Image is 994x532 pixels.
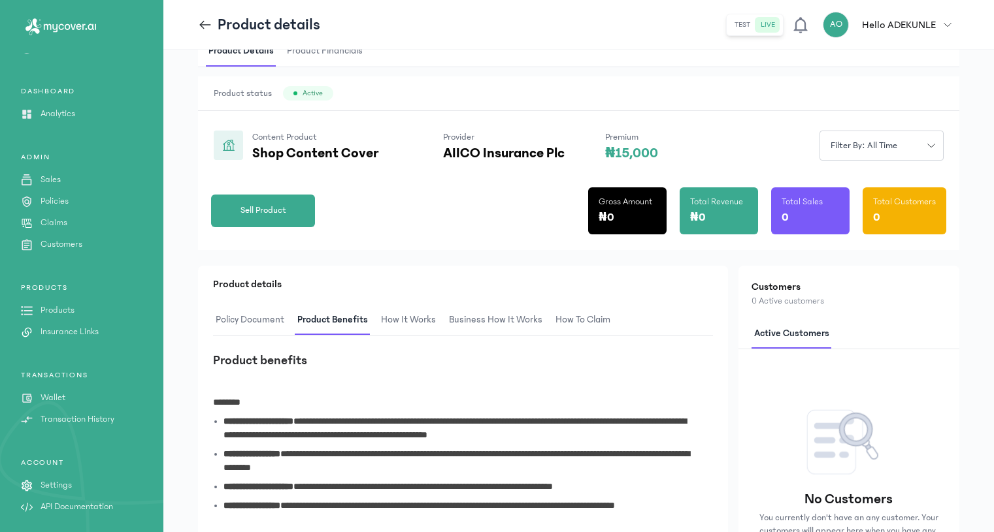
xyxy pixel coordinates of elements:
p: Hello ADEKUNLE [862,17,936,33]
button: test [729,17,755,33]
p: ₦0 [690,208,706,227]
button: Product Benefits [295,305,378,336]
span: Filter by: all time [823,139,905,153]
span: Business How It Works [446,305,545,336]
button: live [755,17,780,33]
span: Content Product [252,132,317,142]
p: Customers [41,238,82,251]
p: 0 [873,208,880,227]
p: Settings [41,478,72,492]
p: ₦15,000 [605,146,658,161]
p: Gross Amount [599,195,652,208]
span: Premium [605,132,638,142]
p: 0 [782,208,789,227]
button: How to claim [553,305,621,336]
span: Active customers [752,319,832,349]
button: Policy Document [213,305,295,336]
p: Product details [218,14,320,35]
span: Active [303,88,323,99]
span: How to claim [553,305,613,336]
button: Product Financials [284,36,373,67]
p: Total Customers [873,195,936,208]
span: Sell Product [240,204,286,217]
p: Sales [41,173,61,187]
button: Sell Product [211,195,315,227]
p: Wallet [41,391,65,405]
p: Total Sales [782,195,823,208]
span: Product Financials [284,36,365,67]
div: AO [823,12,849,38]
p: Products [41,304,75,317]
p: API Documentation [41,500,113,514]
p: Transaction History [41,413,114,426]
button: Business How It Works [446,305,553,336]
button: AOHello ADEKUNLE [823,12,959,38]
span: Product status [214,87,272,100]
span: Provider [443,132,474,142]
h3: Product benefits [213,351,713,369]
h2: Customers [752,279,946,294]
button: Active customers [752,319,840,349]
p: Claims [41,216,67,230]
span: Policy Document [213,305,287,336]
p: 0 Active customers [752,294,946,308]
span: Product Details [206,36,276,67]
p: No Customers [804,490,893,509]
p: Product details [213,276,713,292]
p: ₦0 [599,208,614,227]
p: Shop Content Cover [252,146,403,161]
span: Product Benefits [295,305,371,336]
button: How It Works [378,305,446,336]
span: How It Works [378,305,439,336]
button: Product Details [206,36,284,67]
p: Total Revenue [690,195,743,208]
p: Analytics [41,107,75,121]
p: AIICO Insurance Plc [443,146,565,161]
p: Insurance Links [41,325,99,339]
button: Filter by: all time [820,131,944,161]
p: Policies [41,195,69,208]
